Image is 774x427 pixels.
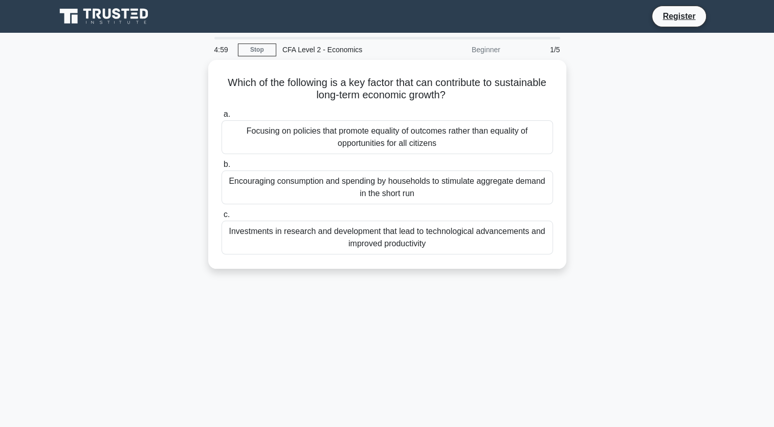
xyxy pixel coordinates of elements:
span: b. [224,160,230,168]
span: c. [224,210,230,219]
div: Investments in research and development that lead to technological advancements and improved prod... [222,221,553,254]
div: 1/5 [506,39,566,60]
div: Focusing on policies that promote equality of outcomes rather than equality of opportunities for ... [222,120,553,154]
div: CFA Level 2 - Economics [276,39,417,60]
span: a. [224,110,230,118]
div: 4:59 [208,39,238,60]
a: Stop [238,44,276,56]
div: Beginner [417,39,506,60]
div: Encouraging consumption and spending by households to stimulate aggregate demand in the short run [222,170,553,204]
h5: Which of the following is a key factor that can contribute to sustainable long-term economic growth? [220,76,554,102]
a: Register [656,10,701,23]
